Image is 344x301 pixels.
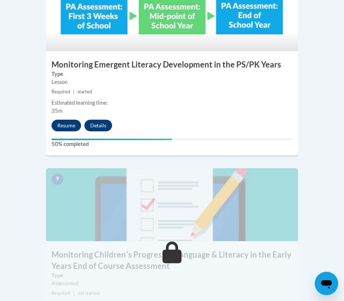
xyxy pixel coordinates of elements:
[46,59,298,70] h3: Monitoring Emergent Literacy Development in the PS/PK Years
[51,290,70,296] span: Required
[46,168,298,241] img: Course Image
[51,99,293,107] div: Estimated learning time:
[51,120,81,131] button: Resume
[51,70,293,78] label: Type
[84,120,112,131] button: Details
[51,139,172,140] div: Your progress
[51,271,293,279] label: Type
[51,108,62,114] span: 35m
[51,279,293,288] div: Assessment
[73,89,74,94] span: |
[46,249,298,272] h3: Monitoring Childrenʹs Progress in Language & Literacy in the Early Years End of Course Assessment
[51,174,63,185] span: 9
[77,89,92,94] span: started
[51,78,293,86] div: Lesson
[77,290,100,296] span: not started
[73,290,74,296] span: |
[51,89,70,94] span: Required
[51,140,293,148] label: 50% completed
[315,272,338,295] iframe: Button to launch messaging window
